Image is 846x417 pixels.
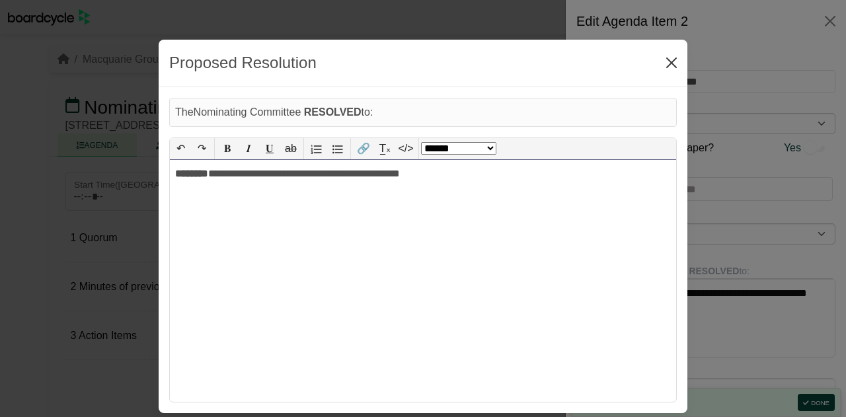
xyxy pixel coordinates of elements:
button: ↷ [191,138,212,159]
b: RESOLVED [304,106,362,118]
button: </> [395,138,416,159]
button: ↶ [170,138,191,159]
button: T̲ₓ [374,138,395,159]
div: The Nominating Committee to: [169,98,677,127]
s: ab [285,143,297,154]
span: 𝐔 [266,143,274,154]
button: Close [661,52,682,73]
button: Numbered list [306,138,327,159]
button: ab [280,138,301,159]
div: Proposed Resolution [169,50,317,75]
button: Bullet list [327,138,348,159]
button: 𝐔 [259,138,280,159]
button: 𝑰 [238,138,259,159]
button: 𝐁 [217,138,238,159]
button: 🔗 [353,138,374,159]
